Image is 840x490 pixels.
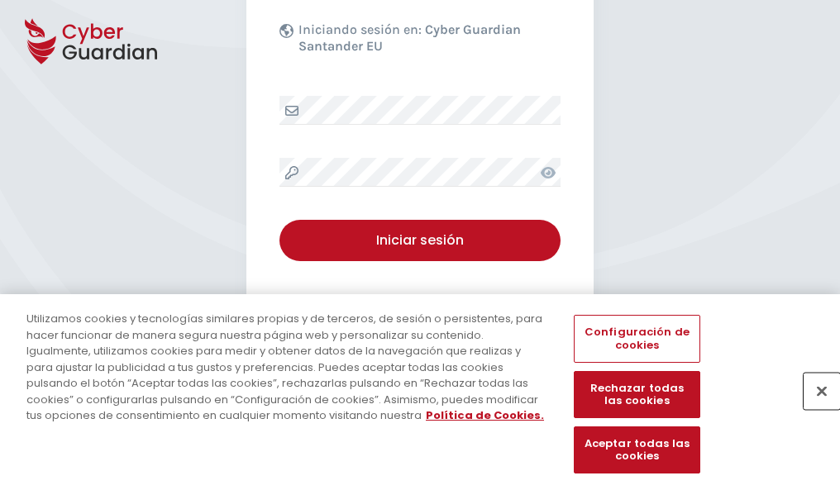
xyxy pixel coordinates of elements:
button: Cerrar [804,373,840,409]
div: Iniciar sesión [292,231,548,250]
button: Rechazar todas las cookies [574,371,699,418]
button: Configuración de cookies, Abre el cuadro de diálogo del centro de preferencias. [574,315,699,362]
button: Iniciar sesión [279,220,561,261]
a: Más información sobre su privacidad, se abre en una nueva pestaña [426,407,544,423]
div: Utilizamos cookies y tecnologías similares propias y de terceros, de sesión o persistentes, para ... [26,311,549,424]
button: Aceptar todas las cookies [574,426,699,473]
